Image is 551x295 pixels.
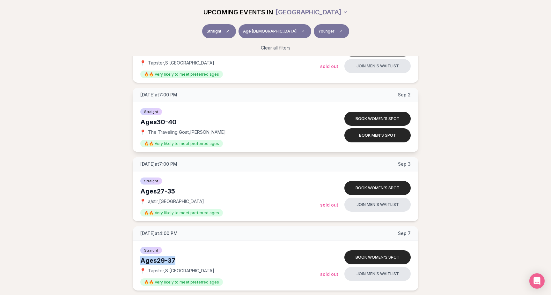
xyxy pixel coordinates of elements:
span: a/stir , [GEOGRAPHIC_DATA] [148,198,204,205]
span: 🔥🔥 Very likely to meet preferred ages [140,140,223,147]
button: Book women's spot [344,181,411,195]
span: [DATE] at 4:00 PM [140,230,178,237]
span: 🔥🔥 Very likely to meet preferred ages [140,71,223,78]
span: Sold Out [320,64,338,69]
button: Join men's waitlist [344,267,411,281]
span: Sold Out [320,202,338,208]
span: Straight [207,29,221,34]
button: Age [DEMOGRAPHIC_DATA]Clear age [239,24,311,38]
span: Sep 3 [398,161,411,167]
span: 📍 [140,130,145,135]
span: Clear preference [337,27,345,35]
button: [GEOGRAPHIC_DATA] [275,5,348,19]
span: Younger [318,29,334,34]
button: StraightClear event type filter [202,24,236,38]
div: Ages 27-35 [140,187,320,196]
span: Clear event type filter [224,27,231,35]
button: Book women's spot [344,112,411,126]
button: Join men's waitlist [344,198,411,212]
span: Clear age [299,27,307,35]
span: Tapster , S [GEOGRAPHIC_DATA] [148,60,214,66]
button: YoungerClear preference [314,24,349,38]
button: Join men's waitlist [344,59,411,73]
span: UPCOMING EVENTS IN [203,8,273,17]
span: [DATE] at 7:00 PM [140,92,177,98]
span: Straight [140,178,162,185]
span: Sep 2 [398,92,411,98]
span: Straight [140,108,162,115]
span: Sep 7 [398,230,411,237]
button: Book men's spot [344,128,411,142]
span: 📍 [140,199,145,204]
span: The Traveling Goat , [PERSON_NAME] [148,129,226,135]
button: Book women's spot [344,250,411,264]
span: 🔥🔥 Very likely to meet preferred ages [140,278,223,286]
span: 📍 [140,268,145,273]
span: [DATE] at 7:00 PM [140,161,177,167]
div: Open Intercom Messenger [529,273,545,289]
span: 🔥🔥 Very likely to meet preferred ages [140,209,223,216]
span: 📍 [140,60,145,65]
span: Tapster , S [GEOGRAPHIC_DATA] [148,268,214,274]
button: Clear all filters [257,41,294,55]
span: Age [DEMOGRAPHIC_DATA] [243,29,297,34]
div: Ages 30-40 [140,117,320,126]
div: Ages 29-37 [140,256,320,265]
span: Straight [140,247,162,254]
span: Sold Out [320,271,338,277]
